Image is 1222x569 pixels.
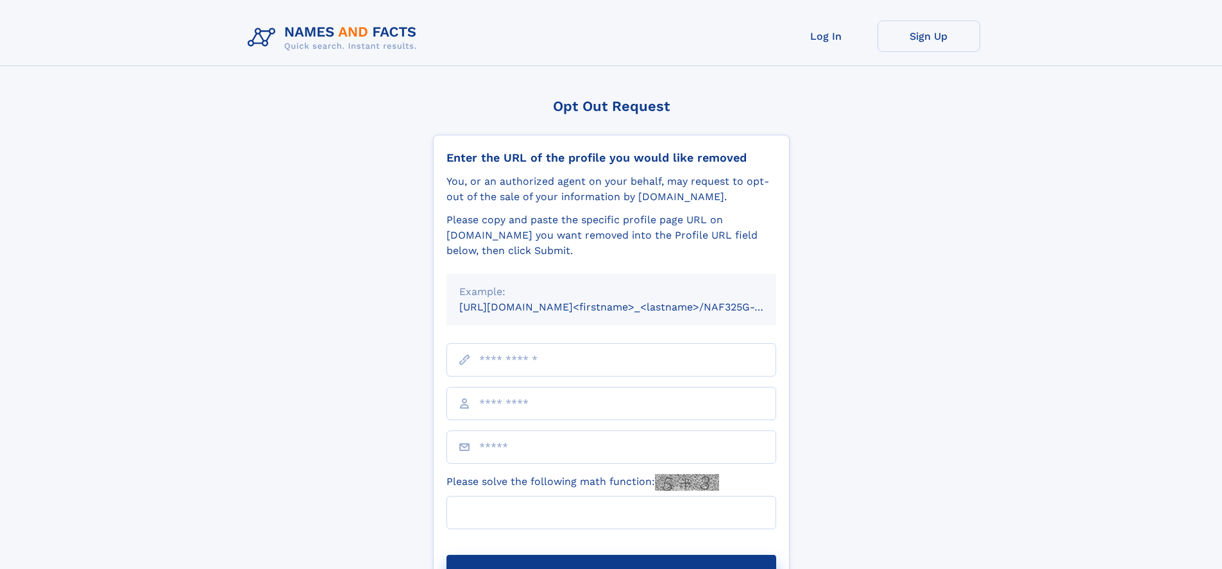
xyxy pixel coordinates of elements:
[446,151,776,165] div: Enter the URL of the profile you would like removed
[446,474,719,491] label: Please solve the following math function:
[878,21,980,52] a: Sign Up
[775,21,878,52] a: Log In
[446,174,776,205] div: You, or an authorized agent on your behalf, may request to opt-out of the sale of your informatio...
[446,212,776,259] div: Please copy and paste the specific profile page URL on [DOMAIN_NAME] you want removed into the Pr...
[459,284,763,300] div: Example:
[459,301,801,313] small: [URL][DOMAIN_NAME]<firstname>_<lastname>/NAF325G-xxxxxxxx
[242,21,427,55] img: Logo Names and Facts
[433,98,790,114] div: Opt Out Request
